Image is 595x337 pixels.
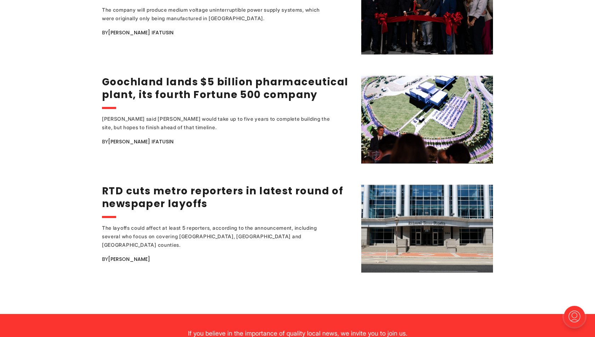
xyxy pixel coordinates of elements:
[361,185,493,273] img: RTD cuts metro reporters in latest round of newspaper layoffs
[102,6,332,23] div: The company will produce medium voltage uninterruptible power supply systems, which were original...
[102,255,352,263] div: By
[102,184,343,211] a: RTD cuts metro reporters in latest round of newspaper layoffs
[102,224,332,249] div: The layoffs could affect at least 5 reporters, according to the announcement, including several w...
[102,75,348,102] a: Goochland lands $5 billion pharmaceutical plant, its fourth Fortune 500 company
[108,256,150,263] a: [PERSON_NAME]
[558,302,595,337] iframe: portal-trigger
[102,28,352,37] div: By
[108,29,174,36] a: [PERSON_NAME] Ifatusin
[102,137,352,146] div: By
[102,115,332,132] div: [PERSON_NAME] said [PERSON_NAME] would take up to five years to complete building the site, but h...
[361,76,493,164] img: Goochland lands $5 billion pharmaceutical plant, its fourth Fortune 500 company
[108,138,174,145] a: [PERSON_NAME] Ifatusin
